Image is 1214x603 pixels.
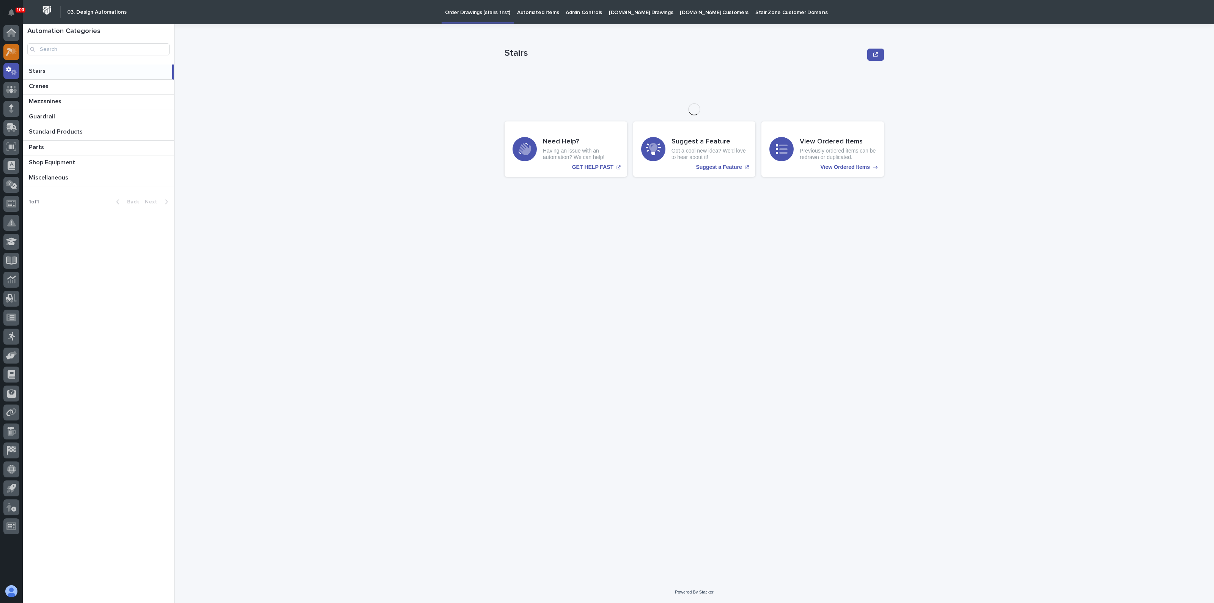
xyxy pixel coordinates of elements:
[23,141,174,156] a: PartsParts
[633,121,756,177] a: Suggest a Feature
[29,127,84,135] p: Standard Products
[29,112,57,120] p: Guardrail
[505,121,627,177] a: GET HELP FAST
[505,48,864,59] p: Stairs
[67,9,127,16] h2: 03. Design Automations
[23,171,174,186] a: MiscellaneousMiscellaneous
[23,80,174,95] a: CranesCranes
[29,81,50,90] p: Cranes
[9,9,19,21] div: Notifications100
[145,199,162,205] span: Next
[110,198,142,205] button: Back
[23,156,174,171] a: Shop EquipmentShop Equipment
[40,3,54,17] img: Workspace Logo
[761,121,884,177] a: View Ordered Items
[23,110,174,125] a: GuardrailGuardrail
[800,138,876,146] h3: View Ordered Items
[27,27,170,36] h1: Automation Categories
[543,148,619,161] p: Having an issue with an automation? We can help!
[23,65,174,80] a: StairsStairs
[671,138,748,146] h3: Suggest a Feature
[142,198,174,205] button: Next
[29,173,70,181] p: Miscellaneous
[3,5,19,20] button: Notifications
[572,164,613,170] p: GET HELP FAST
[23,125,174,140] a: Standard ProductsStandard Products
[543,138,619,146] h3: Need Help?
[800,148,876,161] p: Previously ordered items can be redrawn or duplicated.
[671,148,748,161] p: Got a cool new idea? We'd love to hear about it!
[29,157,77,166] p: Shop Equipment
[29,142,46,151] p: Parts
[123,199,139,205] span: Back
[23,95,174,110] a: MezzaninesMezzanines
[29,96,63,105] p: Mezzanines
[27,43,170,55] input: Search
[3,583,19,599] button: users-avatar
[675,590,713,594] a: Powered By Stacker
[696,164,742,170] p: Suggest a Feature
[23,193,45,211] p: 1 of 1
[29,66,47,75] p: Stairs
[821,164,870,170] p: View Ordered Items
[17,7,24,13] p: 100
